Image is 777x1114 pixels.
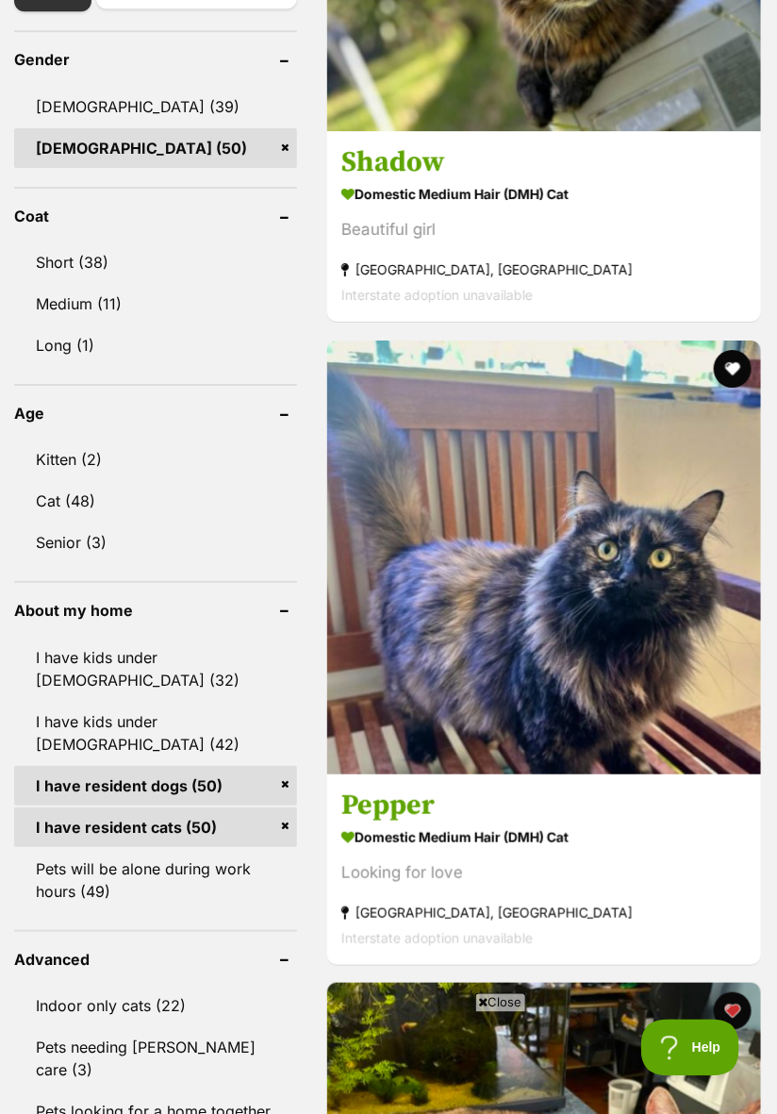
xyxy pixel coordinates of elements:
a: [DEMOGRAPHIC_DATA] (50) [14,128,297,168]
button: favourite [714,350,752,388]
div: Beautiful girl [341,218,747,243]
header: Age [14,405,297,422]
a: Pets needing [PERSON_NAME] care (3) [14,1027,297,1089]
a: I have kids under [DEMOGRAPHIC_DATA] (42) [14,702,297,764]
a: [DEMOGRAPHIC_DATA] (39) [14,87,297,126]
span: Interstate adoption unavailable [341,930,533,946]
iframe: Advertisement [45,1020,732,1105]
h3: Pepper [341,788,747,823]
button: favourite [714,992,752,1030]
h3: Shadow [341,145,747,181]
header: Gender [14,51,297,68]
span: Close [475,993,526,1012]
img: Pepper - Domestic Medium Hair (DMH) Cat [327,341,761,774]
div: Looking for love [341,860,747,886]
iframe: Help Scout Beacon - Open [641,1020,739,1076]
a: Cat (48) [14,481,297,521]
a: Pepper Domestic Medium Hair (DMH) Cat Looking for love [GEOGRAPHIC_DATA], [GEOGRAPHIC_DATA] Inter... [327,773,761,965]
strong: Domestic Medium Hair (DMH) Cat [341,181,747,208]
a: Long (1) [14,325,297,365]
header: About my home [14,602,297,619]
a: Shadow Domestic Medium Hair (DMH) Cat Beautiful girl [GEOGRAPHIC_DATA], [GEOGRAPHIC_DATA] Interst... [327,131,761,323]
a: Pets will be alone during work hours (49) [14,849,297,911]
a: I have resident dogs (50) [14,766,297,806]
strong: [GEOGRAPHIC_DATA], [GEOGRAPHIC_DATA] [341,900,747,925]
header: Advanced [14,951,297,968]
header: Coat [14,208,297,224]
strong: Domestic Medium Hair (DMH) Cat [341,823,747,851]
a: Medium (11) [14,284,297,324]
span: Interstate adoption unavailable [341,288,533,304]
a: I have kids under [DEMOGRAPHIC_DATA] (32) [14,638,297,700]
a: Senior (3) [14,523,297,562]
a: Kitten (2) [14,440,297,479]
strong: [GEOGRAPHIC_DATA], [GEOGRAPHIC_DATA] [341,258,747,283]
a: I have resident cats (50) [14,807,297,847]
a: Indoor only cats (22) [14,986,297,1025]
a: Short (38) [14,242,297,282]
